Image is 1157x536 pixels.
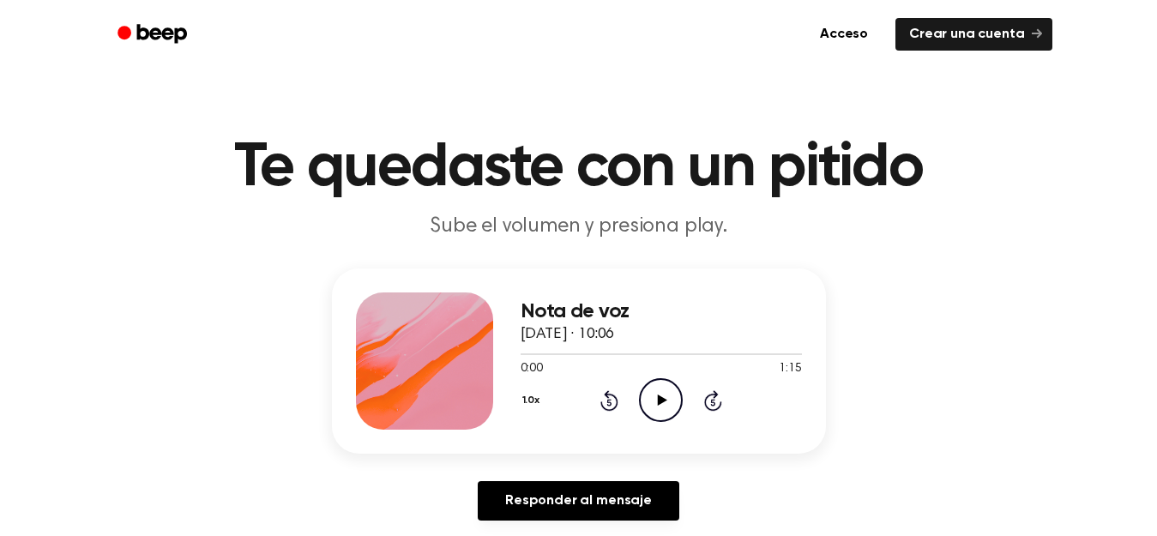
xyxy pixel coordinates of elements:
font: Sube el volumen y presiona play. [430,216,727,237]
a: Responder al mensaje [478,481,679,521]
font: Nota de voz [521,301,630,322]
font: Crear una cuenta [909,27,1024,41]
font: [DATE] · 10:06 [521,327,615,342]
a: Crear una cuenta [895,18,1052,51]
font: Te quedaste con un pitido [234,137,923,199]
font: 1.0x [522,395,539,406]
font: Acceso [820,27,868,41]
font: Responder al mensaje [505,494,652,508]
font: 1:15 [779,363,801,375]
a: Acceso [803,15,885,54]
font: 0:00 [521,363,543,375]
button: 1.0x [521,386,546,415]
a: Bip [105,18,202,51]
